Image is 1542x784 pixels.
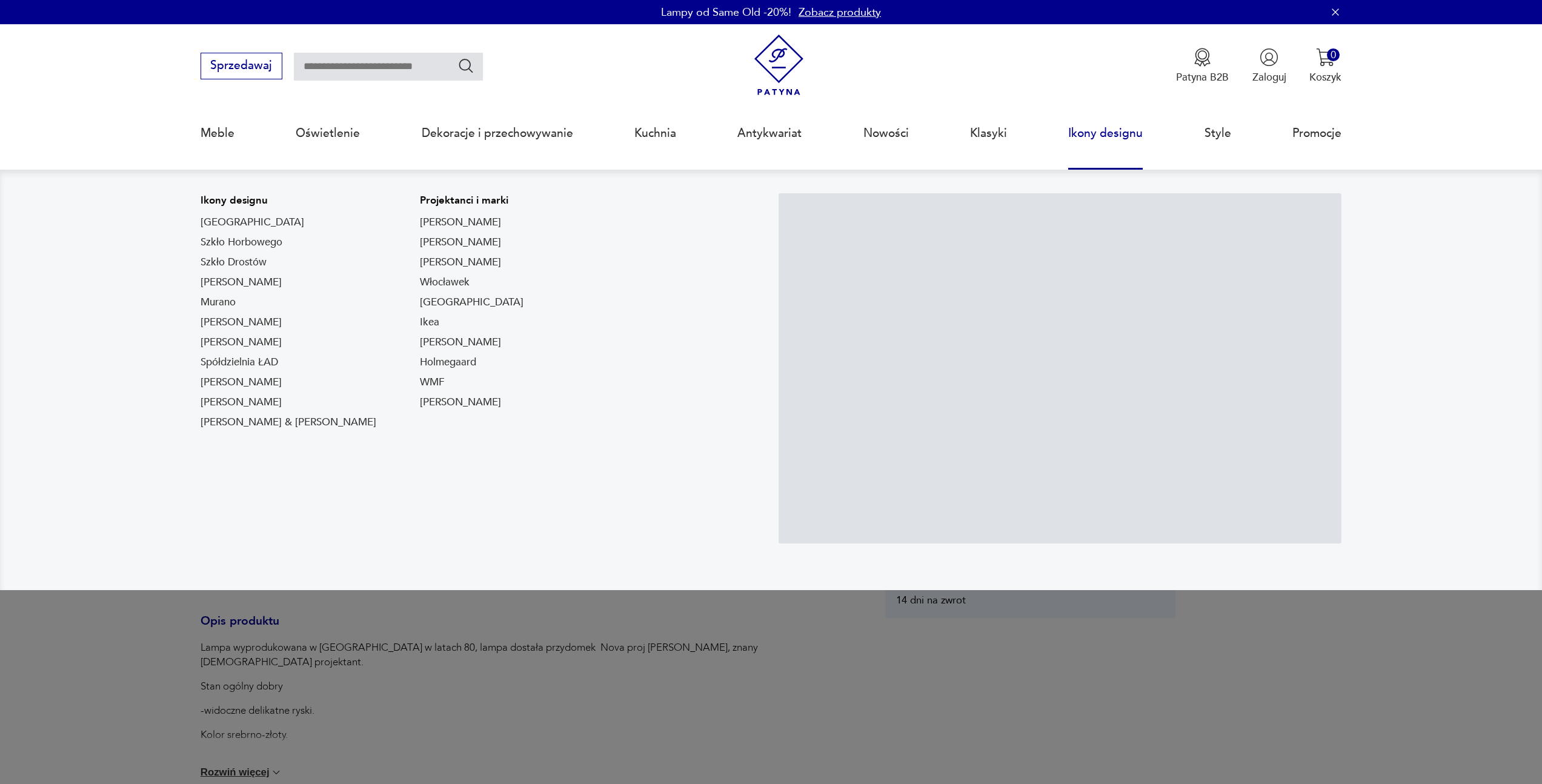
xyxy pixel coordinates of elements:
[420,295,523,310] a: [GEOGRAPHIC_DATA]
[201,255,267,270] a: Szkło Drostów
[634,105,676,161] a: Kuchnia
[420,375,445,390] a: WMF
[201,215,304,230] a: [GEOGRAPHIC_DATA]
[661,5,791,20] p: Lampy od Same Old -20%!
[420,193,523,208] p: Projektanci i marki
[201,193,376,208] p: Ikony designu
[737,105,802,161] a: Antykwariat
[1176,70,1229,84] p: Patyna B2B
[970,105,1007,161] a: Klasyki
[420,335,501,350] a: [PERSON_NAME]
[1292,105,1341,161] a: Promocje
[201,275,282,290] a: [PERSON_NAME]
[1252,48,1286,84] button: Zaloguj
[1176,48,1229,84] a: Ikona medaluPatyna B2B
[1176,48,1229,84] button: Patyna B2B
[799,5,881,20] a: Zobacz produkty
[420,215,501,230] a: [PERSON_NAME]
[201,53,282,79] button: Sprzedawaj
[748,35,809,96] img: Patyna - sklep z meblami i dekoracjami vintage
[457,57,475,75] button: Szukaj
[420,275,470,290] a: Włocławek
[201,315,282,330] a: [PERSON_NAME]
[201,395,282,410] a: [PERSON_NAME]
[201,335,282,350] a: [PERSON_NAME]
[863,105,909,161] a: Nowości
[201,62,282,71] a: Sprzedawaj
[1193,48,1212,67] img: Ikona medalu
[420,255,501,270] a: [PERSON_NAME]
[1205,105,1231,161] a: Style
[422,105,573,161] a: Dekoracje i przechowywanie
[420,355,476,370] a: Holmegaard
[1260,48,1278,67] img: Ikonka użytkownika
[1252,70,1286,84] p: Zaloguj
[201,295,236,310] a: Murano
[1068,105,1143,161] a: Ikony designu
[1309,70,1341,84] p: Koszyk
[201,235,282,250] a: Szkło Horbowego
[1309,48,1341,84] button: 0Koszyk
[201,105,234,161] a: Meble
[420,315,439,330] a: Ikea
[296,105,360,161] a: Oświetlenie
[420,395,501,410] a: [PERSON_NAME]
[201,415,376,430] a: [PERSON_NAME] & [PERSON_NAME]
[420,235,501,250] a: [PERSON_NAME]
[1327,48,1340,61] div: 0
[201,355,278,370] a: Spółdzielnia ŁAD
[1316,48,1335,67] img: Ikona koszyka
[201,375,282,390] a: [PERSON_NAME]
